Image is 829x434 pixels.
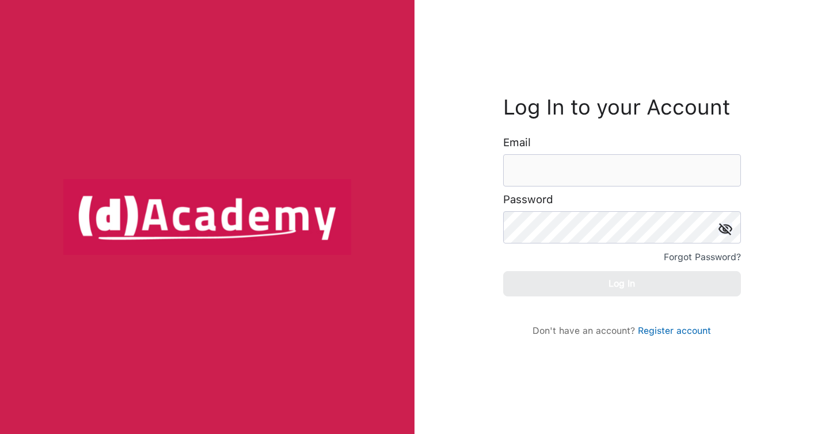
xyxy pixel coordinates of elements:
div: Forgot Password? [664,249,741,265]
h3: Log In to your Account [503,98,741,117]
img: icon [718,223,732,235]
img: logo [63,179,351,255]
div: Don't have an account? [515,325,729,336]
label: Email [503,137,531,149]
button: Log In [503,271,741,296]
label: Password [503,194,553,205]
a: Register account [638,325,711,336]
